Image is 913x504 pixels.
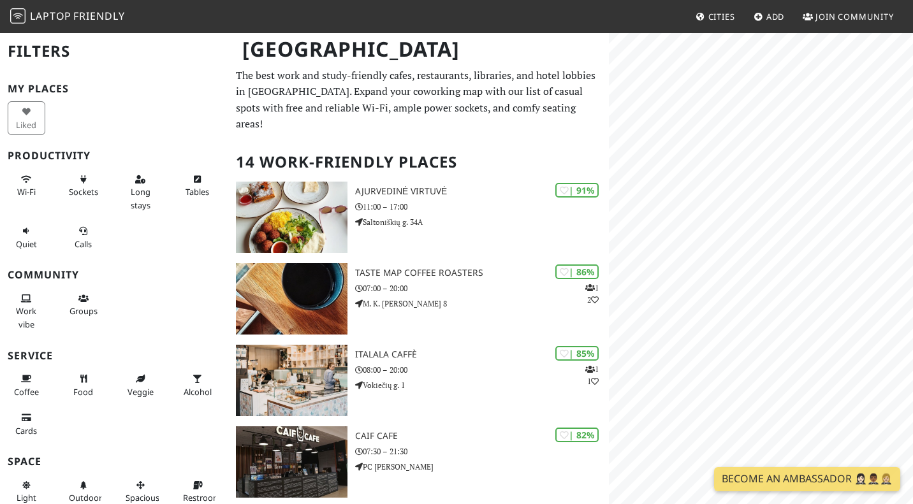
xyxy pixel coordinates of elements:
a: Join Community [798,5,899,28]
button: Long stays [122,169,159,215]
p: Vokiečių g. 1 [355,379,609,391]
div: | 86% [555,264,599,279]
h2: 14 Work-Friendly Places [236,143,601,182]
a: Cities [690,5,740,28]
button: Work vibe [8,288,45,335]
p: PC [PERSON_NAME] [355,461,609,473]
h3: My Places [8,83,221,95]
a: Italala Caffè | 85% 11 Italala Caffè 08:00 – 20:00 Vokiečių g. 1 [228,345,609,416]
a: Add [749,5,790,28]
div: | 82% [555,428,599,442]
button: Sockets [65,169,103,203]
button: Calls [65,220,103,254]
span: Laptop [30,9,71,23]
img: LaptopFriendly [10,8,26,24]
span: Video/audio calls [75,238,92,250]
button: Coffee [8,368,45,402]
img: Italala Caffè [236,345,347,416]
span: Work-friendly tables [186,186,209,198]
p: 11:00 – 17:00 [355,201,609,213]
span: Spacious [126,492,159,503]
button: Wi-Fi [8,169,45,203]
p: Saltoniškių g. 34A [355,216,609,228]
button: Food [65,368,103,402]
h3: Community [8,269,221,281]
a: Taste Map Coffee Roasters | 86% 12 Taste Map Coffee Roasters 07:00 – 20:00 M. K. [PERSON_NAME] 8 [228,263,609,335]
img: Caif Cafe [236,426,347,498]
p: 07:30 – 21:30 [355,445,609,457]
span: Natural light [17,492,36,503]
span: Outdoor area [69,492,102,503]
div: | 85% [555,346,599,361]
button: Alcohol [179,368,217,402]
p: M. K. [PERSON_NAME] 8 [355,298,609,310]
button: Cards [8,407,45,441]
button: Groups [65,288,103,322]
span: Long stays [131,186,150,210]
span: Group tables [69,305,98,317]
span: Food [73,386,93,398]
span: Friendly [73,9,124,23]
div: | 91% [555,183,599,198]
span: People working [16,305,36,329]
p: 1 2 [585,282,599,306]
span: Veggie [128,386,154,398]
span: Add [766,11,785,22]
span: Cities [708,11,735,22]
span: Join Community [815,11,894,22]
img: Taste Map Coffee Roasters [236,263,347,335]
h3: Ajurvedinė virtuvė [355,186,609,197]
p: 07:00 – 20:00 [355,282,609,294]
h1: [GEOGRAPHIC_DATA] [232,32,606,67]
p: The best work and study-friendly cafes, restaurants, libraries, and hotel lobbies in [GEOGRAPHIC_... [236,68,601,133]
img: Ajurvedinė virtuvė [236,182,347,253]
span: Coffee [14,386,39,398]
span: Quiet [16,238,37,250]
span: Stable Wi-Fi [17,186,36,198]
h3: Taste Map Coffee Roasters [355,268,609,278]
button: Veggie [122,368,159,402]
a: LaptopFriendly LaptopFriendly [10,6,125,28]
h2: Filters [8,32,221,71]
a: Ajurvedinė virtuvė | 91% Ajurvedinė virtuvė 11:00 – 17:00 Saltoniškių g. 34A [228,182,609,253]
h3: Productivity [8,150,221,162]
h3: Caif Cafe [355,431,609,442]
span: Credit cards [15,425,37,436]
a: Become an Ambassador 🤵🏻‍♀️🤵🏾‍♂️🤵🏼‍♀️ [714,467,900,491]
span: Power sockets [69,186,98,198]
span: Restroom [183,492,221,503]
p: 1 1 [585,363,599,387]
h3: Italala Caffè [355,349,609,360]
h3: Space [8,456,221,468]
p: 08:00 – 20:00 [355,364,609,376]
span: Alcohol [184,386,212,398]
h3: Service [8,350,221,362]
button: Quiet [8,220,45,254]
button: Tables [179,169,217,203]
a: Caif Cafe | 82% Caif Cafe 07:30 – 21:30 PC [PERSON_NAME] [228,426,609,498]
